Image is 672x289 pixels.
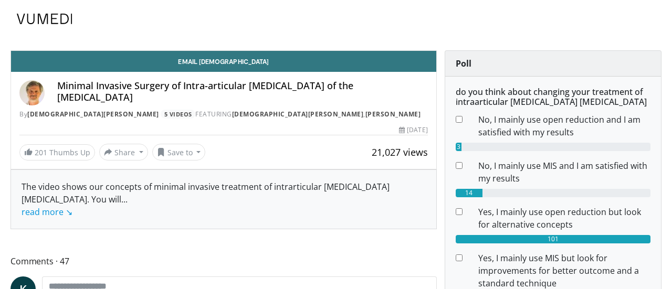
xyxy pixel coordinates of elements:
a: read more ↘ [22,206,72,218]
dd: Yes, I mainly use open reduction but look for alternative concepts [470,206,658,231]
h6: do you think about changing your treatment of intraarticular [MEDICAL_DATA] [MEDICAL_DATA] [456,87,650,107]
strong: Poll [456,58,471,69]
div: By FEATURING , [19,110,428,119]
div: [DATE] [399,125,427,135]
a: [DEMOGRAPHIC_DATA][PERSON_NAME] [27,110,159,119]
dd: No, I mainly use MIS and I am satisfied with my results [470,159,658,185]
div: The video shows our concepts of minimal invasive treatment of intrarticular [MEDICAL_DATA] [MEDIC... [22,180,426,218]
div: 14 [456,189,482,197]
img: Avatar [19,80,45,105]
span: 201 [35,147,47,157]
span: Comments 47 [10,254,437,268]
a: Email [DEMOGRAPHIC_DATA] [11,51,436,72]
a: [PERSON_NAME] [365,110,421,119]
span: 21,027 views [372,146,428,158]
a: 5 Videos [161,110,195,119]
h4: Minimal Invasive Surgery of Intra-articular [MEDICAL_DATA] of the [MEDICAL_DATA] [57,80,428,103]
button: Save to [152,144,206,160]
div: 101 [456,235,650,243]
dd: No, I mainly use open reduction and I am satisfied with my results [470,113,658,138]
a: 201 Thumbs Up [19,144,95,160]
button: Share [99,144,148,160]
img: VuMedi Logo [17,14,72,24]
a: [DEMOGRAPHIC_DATA][PERSON_NAME] [232,110,364,119]
div: 3 [456,143,461,151]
